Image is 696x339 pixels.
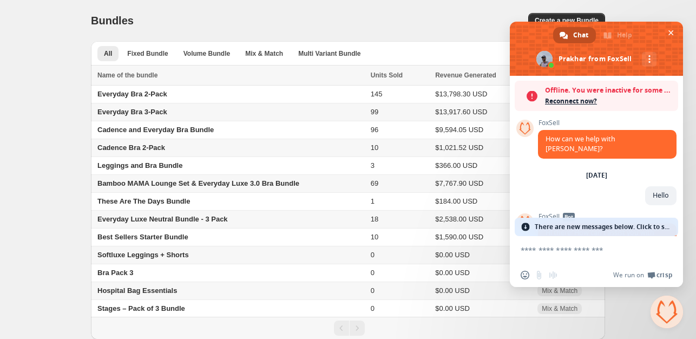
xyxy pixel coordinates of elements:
[371,197,375,205] span: 1
[613,271,644,279] span: We run on
[656,271,672,279] span: Crisp
[435,126,483,134] span: $9,594.05 USD
[371,215,378,223] span: 18
[545,96,673,107] span: Reconnect now?
[435,70,507,81] button: Revenue Generated
[183,49,230,58] span: Volume Bundle
[97,144,165,152] span: Cadence Bra 2-Pack
[97,90,167,98] span: Everyday Bra 2-Pack
[435,197,477,205] span: $184.00 USD
[435,161,477,169] span: $366.00 USD
[371,108,378,116] span: 99
[613,271,672,279] a: We run onCrisp
[97,233,188,241] span: Best Sellers Starter Bundle
[521,271,529,279] span: Insert an emoji
[435,70,496,81] span: Revenue Generated
[435,251,470,259] span: $0.00 USD
[371,251,375,259] span: 0
[653,191,669,200] span: Hello
[521,245,648,255] textarea: Compose your message...
[545,85,673,96] span: Offline. You were inactive for some time.
[97,161,182,169] span: Leggings and Bra Bundle
[435,90,487,98] span: $13,798.30 USD
[371,269,375,277] span: 0
[435,233,483,241] span: $1,590.00 USD
[97,179,299,187] span: Bamboo MAMA Lounge Set & Everyday Luxe 3.0 Bra Bundle
[245,49,283,58] span: Mix & Match
[538,119,677,127] span: FoxSell
[435,179,483,187] span: $7,767.90 USD
[97,251,189,259] span: Softluxe Leggings + Shorts
[104,49,112,58] span: All
[91,14,134,27] h1: Bundles
[528,13,605,28] button: Create a new Bundle
[371,233,378,241] span: 10
[435,269,470,277] span: $0.00 USD
[535,218,672,236] span: There are new messages below. Click to see.
[371,90,383,98] span: 145
[435,215,483,223] span: $2,538.00 USD
[665,27,677,38] span: Close chat
[298,49,360,58] span: Multi Variant Bundle
[97,108,167,116] span: Everyday Bra 3-Pack
[97,215,228,223] span: Everyday Luxe Neutral Bundle - 3 Pack
[553,27,596,43] div: Chat
[573,27,588,43] span: Chat
[371,70,413,81] button: Units Sold
[542,304,577,313] span: Mix & Match
[371,179,378,187] span: 69
[97,286,177,295] span: Hospital Bag Essentials
[371,161,375,169] span: 3
[127,49,168,58] span: Fixed Bundle
[97,70,364,81] div: Name of the bundle
[546,134,615,153] span: How can we help with [PERSON_NAME]?
[535,16,599,25] span: Create a new Bundle
[586,172,607,179] div: [DATE]
[97,304,185,312] span: Stages – Pack of 3 Bundle
[651,296,683,328] div: Close chat
[563,213,575,221] span: Bot
[542,286,577,295] span: Mix & Match
[642,52,656,67] div: More channels
[435,286,470,295] span: $0.00 USD
[435,304,470,312] span: $0.00 USD
[371,144,378,152] span: 10
[371,286,375,295] span: 0
[97,197,190,205] span: These Are The Days Bundle
[371,126,378,134] span: 96
[97,126,214,134] span: Cadence and Everyday Bra Bundle
[91,317,605,339] nav: Pagination
[435,108,487,116] span: $13,917.60 USD
[371,70,403,81] span: Units Sold
[435,144,483,152] span: $1,021.52 USD
[97,269,134,277] span: Bra Pack 3
[538,213,677,220] span: FoxSell
[371,304,375,312] span: 0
